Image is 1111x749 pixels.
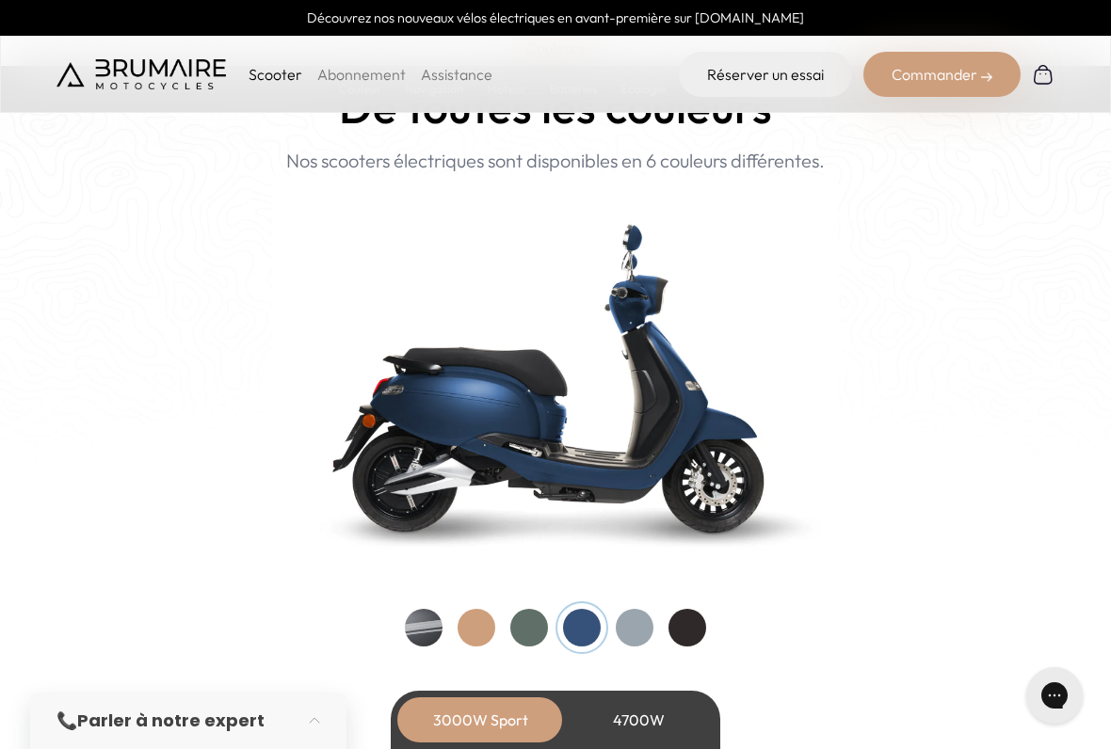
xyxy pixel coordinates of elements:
[317,65,406,84] a: Abonnement
[249,63,302,86] p: Scooter
[863,52,1021,97] div: Commander
[679,52,852,97] a: Réserver un essai
[1032,63,1055,86] img: Panier
[421,65,492,84] a: Assistance
[286,147,825,175] p: Nos scooters électriques sont disponibles en 6 couleurs différentes.
[563,697,714,742] div: 4700W
[981,72,992,83] img: right-arrow-2.png
[56,59,226,89] img: Brumaire Motocycles
[339,82,772,132] h2: De toutes les couleurs
[405,697,555,742] div: 3000W Sport
[1017,661,1092,730] iframe: Gorgias live chat messenger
